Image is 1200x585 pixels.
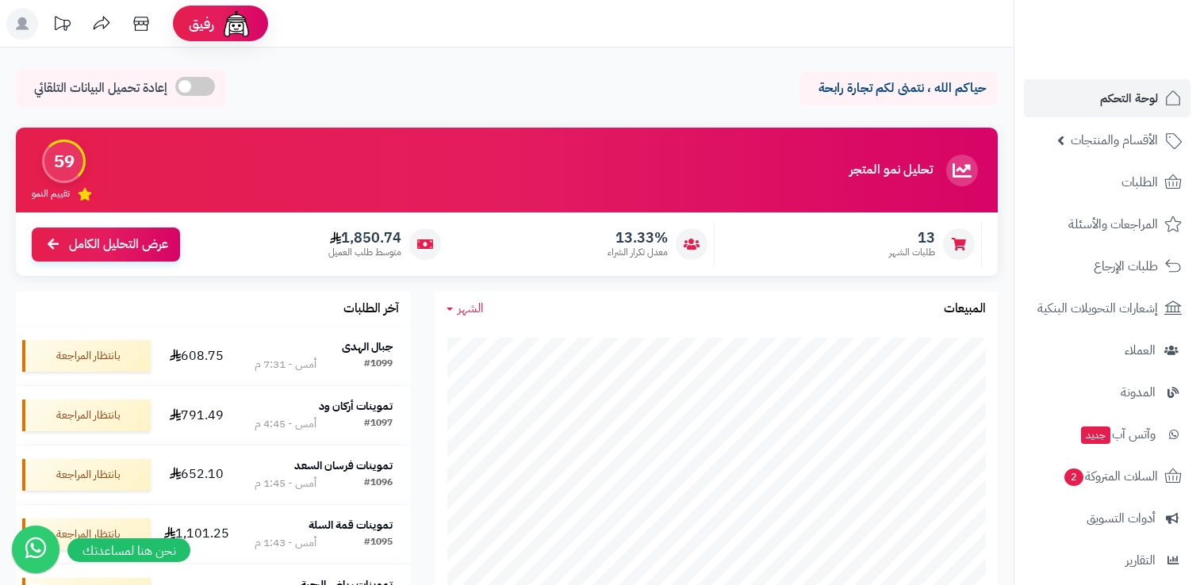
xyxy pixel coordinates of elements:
[889,229,935,247] span: 13
[220,8,252,40] img: ai-face.png
[1024,541,1190,579] a: التقارير
[22,459,151,491] div: بانتظار المراجعة
[447,300,484,318] a: الشهر
[849,163,933,178] h3: تحليل نمو المتجر
[944,302,986,316] h3: المبيعات
[1024,79,1190,117] a: لوحة التحكم
[1024,457,1190,495] a: السلات المتروكة2
[1037,297,1158,319] span: إشعارات التحويلات البنكية
[1121,171,1158,193] span: الطلبات
[1024,499,1190,537] a: أدوات التسويق
[1064,468,1083,486] span: 2
[342,338,393,355] strong: جبال الهدى
[364,476,393,491] div: #1096
[458,299,484,318] span: الشهر
[364,416,393,432] div: #1097
[42,8,82,44] a: تحديثات المنصة
[328,229,401,247] span: 1,850.74
[1081,426,1110,444] span: جديد
[1024,289,1190,327] a: إشعارات التحويلات البنكية
[1071,129,1158,151] span: الأقسام والمنتجات
[1024,163,1190,201] a: الطلبات
[22,340,151,372] div: بانتظار المراجعة
[309,517,393,533] strong: تموينات قمة السلة
[255,476,316,491] div: أمس - 1:45 م
[1125,339,1156,361] span: العملاء
[1079,423,1156,445] span: وآتس آب
[1024,247,1190,285] a: طلبات الإرجاع
[157,327,236,385] td: 608.75
[1024,205,1190,243] a: المراجعات والأسئلة
[1092,12,1185,45] img: logo-2.png
[1087,507,1156,530] span: أدوات التسويق
[32,227,180,262] a: عرض التحليل الكامل
[255,357,316,373] div: أمس - 7:31 م
[1063,465,1158,487] span: السلات المتروكة
[328,246,401,259] span: متوسط طلب العميل
[22,400,151,431] div: بانتظار المراجعة
[319,398,393,415] strong: تموينات أركان ود
[69,235,168,254] span: عرض التحليل الكامل
[157,445,236,504] td: 652.10
[364,357,393,373] div: #1099
[1024,331,1190,369] a: العملاء
[811,79,986,97] p: حياكم الله ، نتمنى لكم تجارة رابحة
[1121,381,1156,403] span: المدونة
[1094,255,1158,277] span: طلبات الإرجاع
[255,535,316,551] div: أمس - 1:43 م
[157,386,236,445] td: 791.49
[1068,213,1158,235] span: المراجعات والأسئلة
[22,518,151,550] div: بانتظار المراجعة
[889,246,935,259] span: طلبات الشهر
[608,229,668,247] span: 13.33%
[294,457,393,474] strong: تموينات فرسان السعد
[1024,415,1190,453] a: وآتس آبجديد
[32,187,70,201] span: تقييم النمو
[34,79,167,97] span: إعادة تحميل البيانات التلقائي
[608,246,668,259] span: معدل تكرار الشراء
[255,416,316,432] div: أمس - 4:45 م
[1125,549,1156,572] span: التقارير
[1024,373,1190,411] a: المدونة
[1100,87,1158,109] span: لوحة التحكم
[343,302,399,316] h3: آخر الطلبات
[364,535,393,551] div: #1095
[189,14,214,33] span: رفيق
[157,505,236,564] td: 1,101.25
